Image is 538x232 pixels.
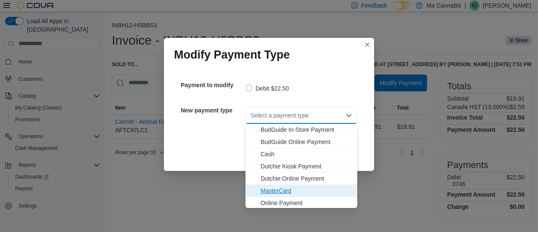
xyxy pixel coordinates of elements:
label: Debit $22.50 [245,83,289,93]
span: Online Payment [261,199,352,207]
h1: Modify Payment Type [174,48,290,61]
div: Choose from the following options [245,124,357,221]
span: BudGuide In-Store Payment [261,125,352,134]
button: Dutchie Online Payment [245,173,357,185]
button: BudGuide In-Store Payment [245,124,357,136]
button: Cash [245,148,357,160]
span: Dutchie Online Payment [261,174,352,183]
span: MasterCard [261,187,352,195]
button: MasterCard [245,185,357,197]
button: Online Payment [245,197,357,209]
h5: New payment type [181,102,244,119]
span: BudGuide Online Payment [261,138,352,146]
button: BudGuide Online Payment [245,136,357,148]
span: Dutchie Kiosk Payment [261,162,352,171]
button: Closes this modal window [362,40,372,50]
button: Close list of options [345,112,352,119]
span: Cash [261,150,352,158]
button: Dutchie Kiosk Payment [245,160,357,173]
h5: Payment to modify [181,77,244,93]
